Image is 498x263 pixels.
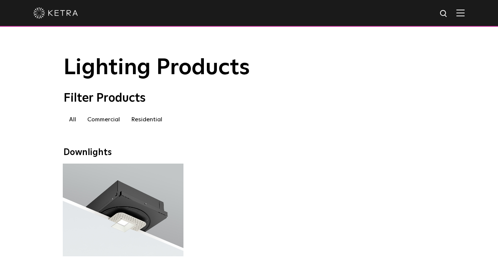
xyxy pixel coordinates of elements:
label: All [64,113,82,126]
label: Residential [126,113,168,126]
div: Filter Products [64,91,435,105]
a: D2 Downlight Family Lumen Output:1200Colors:White / Black / Gloss Black / Silver / Bronze / Silve... [63,164,183,261]
span: Lighting Products [64,57,250,79]
img: Hamburger%20Nav.svg [456,9,465,16]
div: Downlights [64,147,435,158]
img: search icon [439,9,449,19]
img: ketra-logo-2019-white [33,7,78,19]
label: Commercial [82,113,126,126]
